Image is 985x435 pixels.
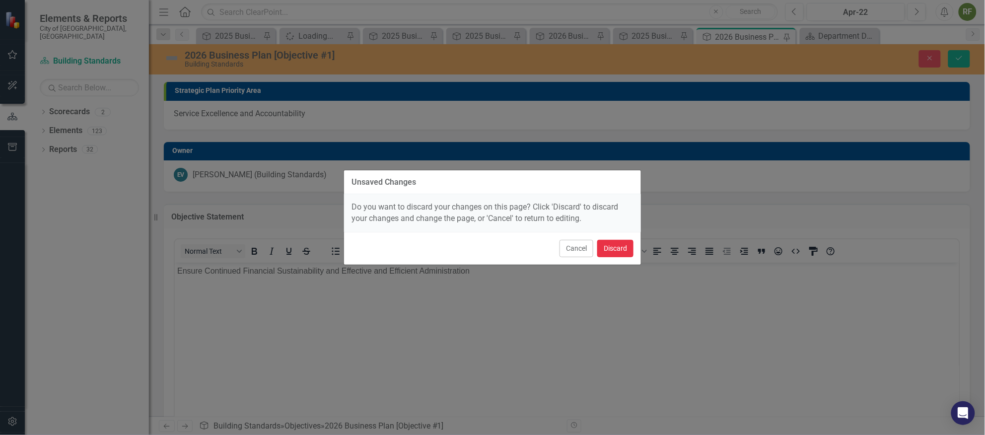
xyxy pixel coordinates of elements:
div: Open Intercom Messenger [951,401,975,425]
p: Ensure Continued Financial Sustainability and Effective and Efficient Administration [2,2,782,14]
div: Do you want to discard your changes on this page? Click 'Discard' to discard your changes and cha... [344,194,641,232]
button: Discard [597,240,633,257]
div: Unsaved Changes [352,178,416,187]
button: Cancel [560,240,593,257]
